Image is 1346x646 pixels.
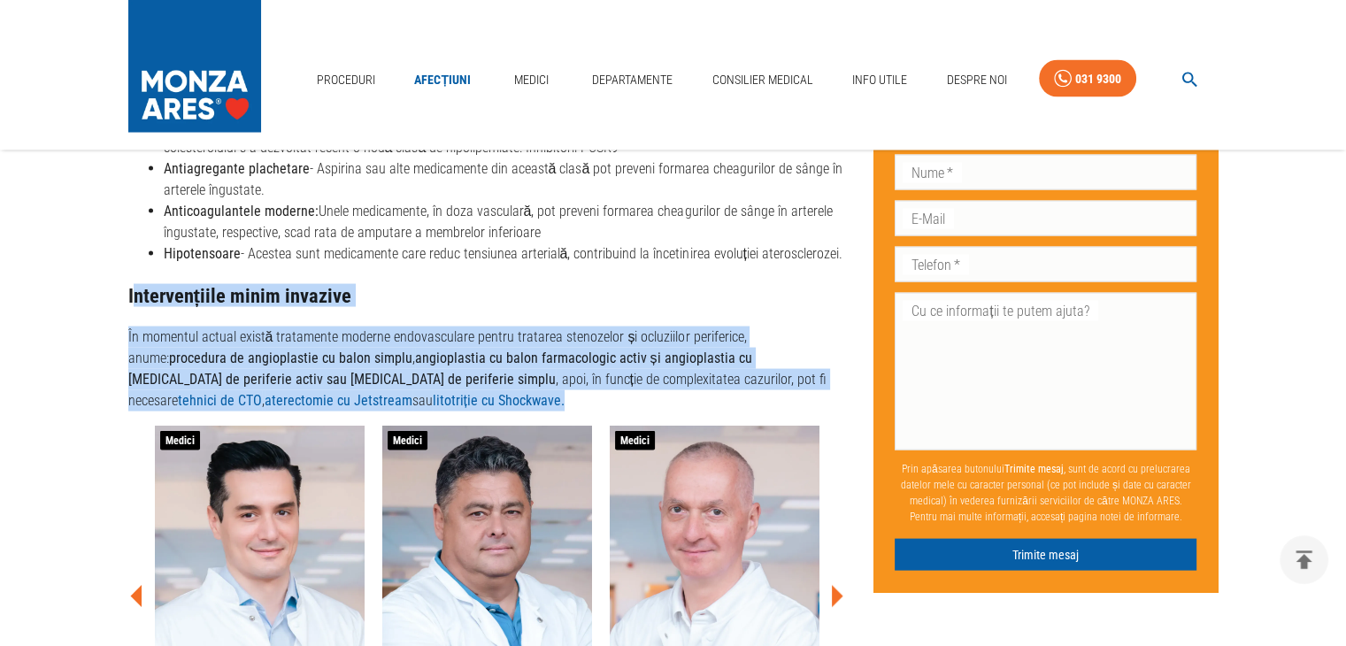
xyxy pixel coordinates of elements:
[160,431,200,450] span: Medici
[895,538,1196,571] button: Trimite mesaj
[164,160,310,177] strong: Antiagregante plachetare
[704,62,819,98] a: Consilier Medical
[433,392,565,409] a: litotriție cu Shockwave.
[265,392,412,409] a: aterectomie cu Jetstream
[895,453,1196,531] p: Prin apăsarea butonului , sunt de acord cu prelucrarea datelor mele cu caracter personal (ce pot ...
[1039,60,1136,98] a: 031 9300
[310,62,382,98] a: Proceduri
[164,201,846,243] li: Unele medicamente, în doza vasculară, pot preveni formarea cheagurilor de sânge în arterele îngus...
[128,327,846,411] p: În momentul actual există tratamente moderne endovasculare pentru tratarea stenozelor și ocluziil...
[178,392,262,409] a: tehnici de CTO
[1280,535,1328,584] button: delete
[164,245,241,262] strong: Hipotensoare
[169,350,412,366] strong: procedura de angioplastie cu balon simplu
[939,62,1013,98] a: Despre Noi
[585,62,680,98] a: Departamente
[164,243,846,265] li: - Acestea sunt medicamente care reduc tensiunea arterială, contribuind la încetinirea evoluției a...
[1004,462,1064,474] b: Trimite mesaj
[164,158,846,201] li: - Aspirina sau alte medicamente din această clasă pot preveni formarea cheagurilor de sânge în ar...
[845,62,914,98] a: Info Utile
[407,62,478,98] a: Afecțiuni
[164,203,319,219] strong: Anticoagulantele moderne:
[615,431,655,450] span: Medici
[128,285,846,307] h3: Intervențiile minim invazive
[128,350,752,388] strong: angioplastia cu balon farmacologic activ și angioplastia cu [MEDICAL_DATA] de periferie activ sau...
[1075,68,1121,90] div: 031 9300
[503,62,559,98] a: Medici
[388,431,427,450] span: Medici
